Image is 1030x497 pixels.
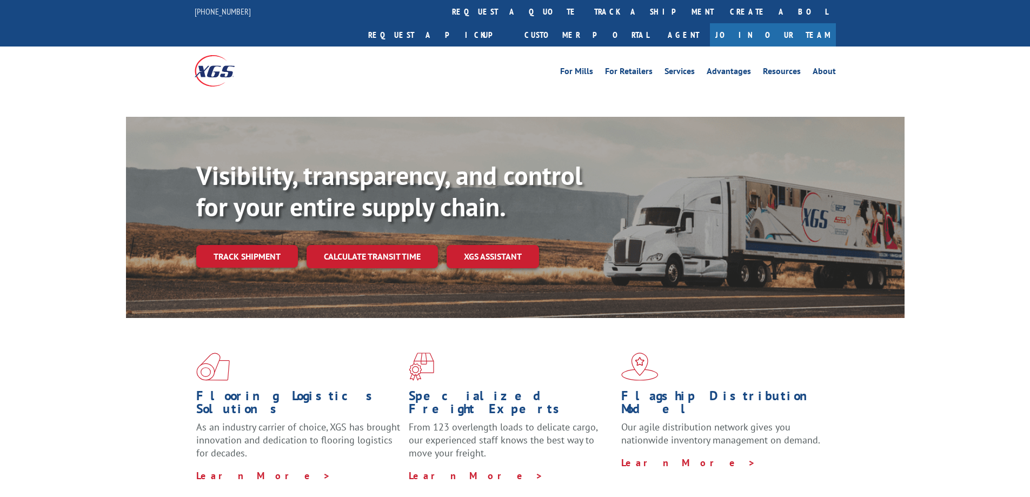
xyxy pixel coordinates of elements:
[605,67,653,79] a: For Retailers
[196,469,331,482] a: Learn More >
[409,353,434,381] img: xgs-icon-focused-on-flooring-red
[196,389,401,421] h1: Flooring Logistics Solutions
[621,456,756,469] a: Learn More >
[621,389,826,421] h1: Flagship Distribution Model
[664,67,695,79] a: Services
[621,421,820,446] span: Our agile distribution network gives you nationwide inventory management on demand.
[307,245,438,268] a: Calculate transit time
[196,421,400,459] span: As an industry carrier of choice, XGS has brought innovation and dedication to flooring logistics...
[621,353,659,381] img: xgs-icon-flagship-distribution-model-red
[409,421,613,469] p: From 123 overlength loads to delicate cargo, our experienced staff knows the best way to move you...
[196,245,298,268] a: Track shipment
[196,353,230,381] img: xgs-icon-total-supply-chain-intelligence-red
[409,469,543,482] a: Learn More >
[516,23,657,47] a: Customer Portal
[409,389,613,421] h1: Specialized Freight Experts
[447,245,539,268] a: XGS ASSISTANT
[657,23,710,47] a: Agent
[360,23,516,47] a: Request a pickup
[196,158,582,223] b: Visibility, transparency, and control for your entire supply chain.
[813,67,836,79] a: About
[763,67,801,79] a: Resources
[195,6,251,17] a: [PHONE_NUMBER]
[707,67,751,79] a: Advantages
[560,67,593,79] a: For Mills
[710,23,836,47] a: Join Our Team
